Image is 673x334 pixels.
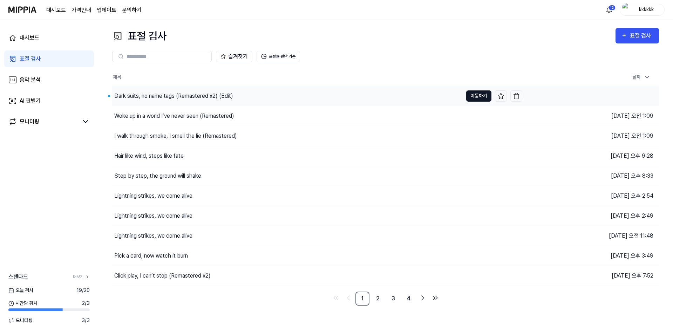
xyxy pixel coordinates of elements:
[4,71,94,88] a: 음악 분석
[82,317,90,324] span: 3 / 3
[8,287,33,294] span: 오늘 검사
[20,76,41,84] div: 음악 분석
[112,69,522,86] th: 제목
[633,6,660,13] div: kkkkkk
[371,292,385,306] a: 2
[4,29,94,46] a: 대시보드
[630,31,653,40] div: 표절 검사
[122,6,142,14] a: 문의하기
[114,112,234,120] div: Woke up in a world I’ve never seen (Remastered)
[76,287,90,294] span: 19 / 20
[522,246,659,266] td: [DATE] 오후 3:49
[430,292,441,304] a: Go to last page
[114,272,211,280] div: Click play, I can’t stop (Remastered x2)
[20,34,39,42] div: 대시보드
[114,92,233,100] div: Dark suits, no name tags (Remastered x2) (Edit)
[73,274,90,280] a: 더보기
[114,152,184,160] div: Hair like wind, steps like fate
[605,6,613,14] img: 알림
[330,292,341,304] a: Go to first page
[522,166,659,186] td: [DATE] 오후 8:33
[522,186,659,206] td: [DATE] 오후 2:54
[522,266,659,286] td: [DATE] 오후 7:52
[257,51,300,62] button: 표절률 판단 기준
[355,292,369,306] a: 1
[72,6,91,14] button: 가격안내
[20,55,41,63] div: 표절 검사
[8,300,38,307] span: 시간당 검사
[466,90,491,102] button: 이동하기
[343,292,354,304] a: Go to previous page
[522,86,659,106] td: [DATE] 오후 11:28
[8,117,79,126] a: 모니터링
[112,28,166,44] div: 표절 검사
[20,97,41,105] div: AI 판별기
[8,317,33,324] span: 모니터링
[46,6,66,14] a: 대시보드
[604,4,615,15] button: 알림12
[114,212,192,220] div: Lightning strikes, we come alive
[513,93,520,100] img: delete
[417,292,428,304] a: Go to next page
[402,292,416,306] a: 4
[522,106,659,126] td: [DATE] 오전 1:09
[616,28,659,43] button: 표절 검사
[4,50,94,67] a: 표절 검사
[522,226,659,246] td: [DATE] 오전 11:48
[620,4,665,16] button: profilekkkkkk
[522,206,659,226] td: [DATE] 오후 2:49
[216,51,252,62] button: 즐겨찾기
[112,292,659,306] nav: pagination
[522,146,659,166] td: [DATE] 오후 9:28
[20,117,39,126] div: 모니터링
[114,132,237,140] div: I walk through smoke, I smell the lie (Remastered)
[386,292,400,306] a: 3
[522,126,659,146] td: [DATE] 오전 1:09
[82,300,90,307] span: 2 / 3
[114,192,192,200] div: Lightning strikes, we come alive
[114,172,201,180] div: Step by step, the ground will shake
[609,5,616,11] div: 12
[114,232,192,240] div: Lightning strikes, we come alive
[8,273,28,281] span: 스탠다드
[4,93,94,109] a: AI 판별기
[114,252,188,260] div: Pick a card, now watch it burn
[630,71,653,83] div: 날짜
[622,3,631,17] img: profile
[97,6,116,14] a: 업데이트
